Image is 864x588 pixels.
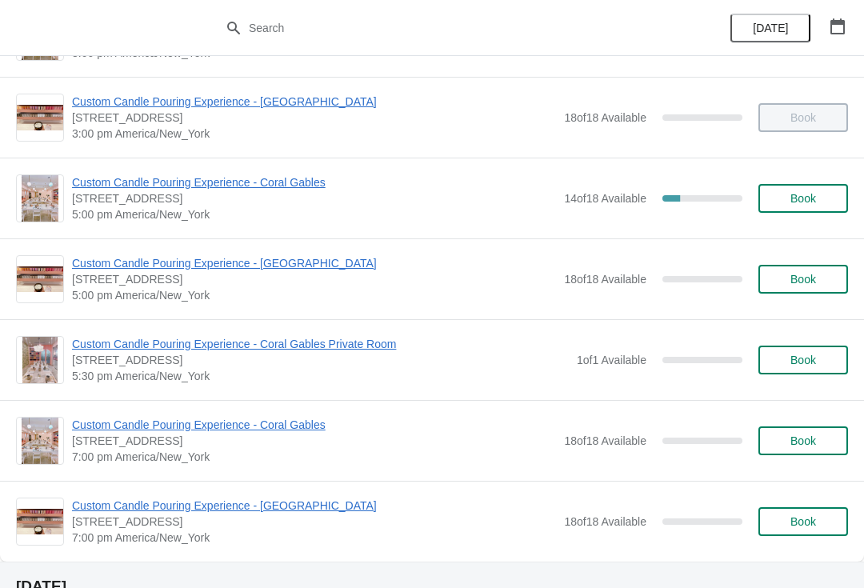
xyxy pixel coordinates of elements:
img: Custom Candle Pouring Experience - Coral Gables | 154 Giralda Avenue, Coral Gables, FL, USA | 5:0... [22,175,59,222]
button: Book [758,346,848,374]
span: Custom Candle Pouring Experience - [GEOGRAPHIC_DATA] [72,94,556,110]
button: Book [758,265,848,294]
span: [STREET_ADDRESS] [72,433,556,449]
span: Book [790,434,816,447]
span: 18 of 18 Available [564,515,646,528]
span: 7:00 pm America/New_York [72,449,556,465]
span: Book [790,192,816,205]
span: Book [790,354,816,366]
span: [STREET_ADDRESS] [72,352,569,368]
span: 14 of 18 Available [564,192,646,205]
img: Custom Candle Pouring Experience - Coral Gables Private Room | 154 Giralda Avenue, Coral Gables, ... [22,337,58,383]
span: Book [790,273,816,286]
span: Book [790,515,816,528]
button: Book [758,426,848,455]
span: 5:00 pm America/New_York [72,206,556,222]
input: Search [248,14,648,42]
img: Custom Candle Pouring Experience - Fort Lauderdale | 914 East Las Olas Boulevard, Fort Lauderdale... [17,105,63,131]
img: Custom Candle Pouring Experience - Coral Gables | 154 Giralda Avenue, Coral Gables, FL, USA | 7:0... [22,418,59,464]
span: [STREET_ADDRESS] [72,190,556,206]
button: [DATE] [730,14,810,42]
span: [DATE] [753,22,788,34]
img: Custom Candle Pouring Experience - Fort Lauderdale | 914 East Las Olas Boulevard, Fort Lauderdale... [17,509,63,535]
span: 5:00 pm America/New_York [72,287,556,303]
img: Custom Candle Pouring Experience - Fort Lauderdale | 914 East Las Olas Boulevard, Fort Lauderdale... [17,266,63,293]
button: Book [758,184,848,213]
span: 3:00 pm America/New_York [72,126,556,142]
span: Custom Candle Pouring Experience - Coral Gables [72,174,556,190]
span: Custom Candle Pouring Experience - [GEOGRAPHIC_DATA] [72,498,556,514]
span: 7:00 pm America/New_York [72,530,556,546]
span: Custom Candle Pouring Experience - Coral Gables Private Room [72,336,569,352]
button: Book [758,507,848,536]
span: [STREET_ADDRESS] [72,514,556,530]
span: 18 of 18 Available [564,111,646,124]
span: 1 of 1 Available [577,354,646,366]
span: 18 of 18 Available [564,434,646,447]
span: 5:30 pm America/New_York [72,368,569,384]
span: Custom Candle Pouring Experience - [GEOGRAPHIC_DATA] [72,255,556,271]
span: 18 of 18 Available [564,273,646,286]
span: [STREET_ADDRESS] [72,271,556,287]
span: [STREET_ADDRESS] [72,110,556,126]
span: Custom Candle Pouring Experience - Coral Gables [72,417,556,433]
